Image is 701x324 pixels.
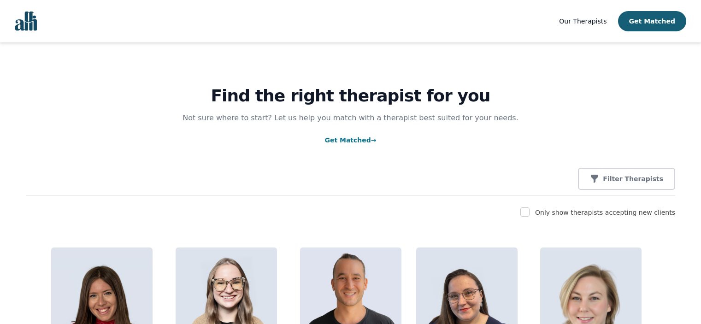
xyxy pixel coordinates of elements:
button: Get Matched [618,11,686,31]
span: → [371,136,377,144]
button: Filter Therapists [578,168,675,190]
span: Our Therapists [559,18,607,25]
h1: Find the right therapist for you [26,87,675,105]
p: Filter Therapists [603,174,663,183]
label: Only show therapists accepting new clients [535,209,675,216]
img: alli logo [15,12,37,31]
a: Our Therapists [559,16,607,27]
a: Get Matched [324,136,376,144]
p: Not sure where to start? Let us help you match with a therapist best suited for your needs. [174,112,528,124]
